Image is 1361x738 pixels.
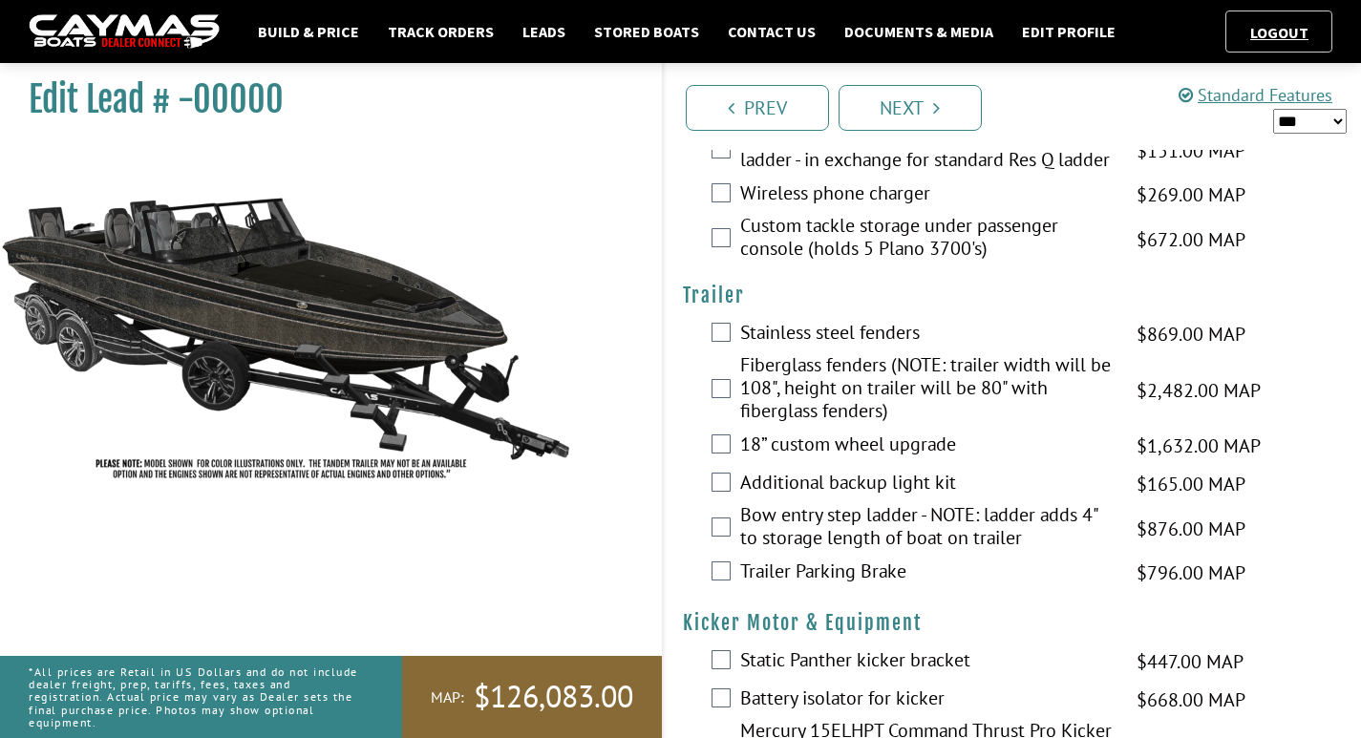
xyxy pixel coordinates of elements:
a: Stored Boats [585,19,709,44]
span: $672.00 MAP [1137,225,1245,254]
span: $269.00 MAP [1137,180,1245,209]
label: Additional backup light kit [740,471,1113,498]
span: $876.00 MAP [1137,515,1245,543]
span: $668.00 MAP [1137,685,1245,714]
label: Custom tackle storage under passenger console (holds 5 Plano 3700's) [740,214,1113,264]
label: Wireless phone charger [740,181,1113,209]
h4: Kicker Motor & Equipment [683,611,1343,635]
span: $2,482.00 MAP [1137,376,1261,405]
h1: Edit Lead # -00000 [29,78,614,121]
span: $796.00 MAP [1137,559,1245,587]
label: Static Panther kicker bracket [740,648,1113,676]
span: $1,632.00 MAP [1137,432,1261,460]
a: Leads [513,19,575,44]
a: Standard Features [1179,84,1332,106]
a: Contact Us [718,19,825,44]
a: Prev [686,85,829,131]
label: Bow entry step ladder - NOTE: ladder adds 4" to storage length of boat on trailer [740,503,1113,554]
span: $151.00 MAP [1137,137,1245,165]
label: 18” custom wheel upgrade [740,432,1113,460]
label: Fiberglass fenders (NOTE: trailer width will be 108", height on trailer will be 80" with fibergla... [740,353,1113,427]
label: Stainless steel fenders [740,321,1113,348]
img: caymas-dealer-connect-2ed40d3bc7270c1d8d7ffb4b79bf05adc795679939227970def78ec6f6c03838.gif [29,14,220,50]
label: Battery isolator for kicker [740,686,1113,714]
a: Build & Price [248,19,369,44]
span: $165.00 MAP [1137,470,1245,498]
a: Edit Profile [1012,19,1125,44]
p: *All prices are Retail in US Dollars and do not include dealer freight, prep, tariffs, fees, taxe... [29,656,359,738]
label: Custom stainless steel transom mount swim ladder - in exchange for standard Res Q ladder [740,125,1113,176]
a: Logout [1241,23,1318,42]
a: Track Orders [378,19,503,44]
span: $126,083.00 [474,677,633,717]
a: MAP:$126,083.00 [402,656,662,738]
span: $447.00 MAP [1137,647,1244,676]
a: Documents & Media [835,19,1003,44]
h4: Trailer [683,284,1343,307]
span: MAP: [431,687,464,707]
label: Trailer Parking Brake [740,559,1113,587]
a: Next [839,85,982,131]
span: $869.00 MAP [1137,320,1245,348]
